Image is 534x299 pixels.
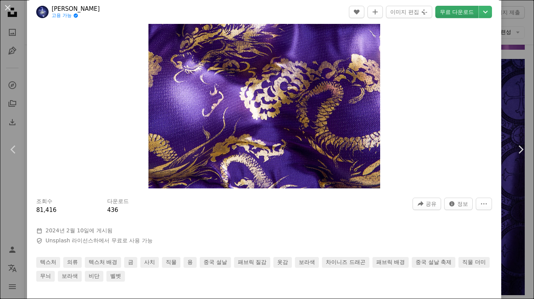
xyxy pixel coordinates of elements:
[85,257,121,268] a: 텍스처 배경
[386,6,432,18] button: 이미지 편집
[124,257,137,268] a: 금
[457,198,468,210] span: 정보
[36,6,49,18] img: Tadej Blažič의 프로필로 이동
[349,6,364,18] button: 좋아요
[426,198,436,210] span: 공유
[107,207,118,213] span: 436
[435,6,478,18] a: 무료 다운로드
[234,257,270,268] a: 패브릭 질감
[36,257,60,268] a: 텍스처
[106,271,125,282] a: 벨벳
[52,13,100,19] a: 고용 가능
[58,271,82,282] a: 보라색
[367,6,383,18] button: 컬렉션에 추가
[412,257,455,268] a: 중국 설날 축제
[45,237,93,244] a: Unsplash 라이선스
[36,207,57,213] span: 81,416
[45,237,153,245] span: 하에서 무료로 사용 가능
[479,6,492,18] button: 다운로드 크기 선택
[36,271,55,282] a: 무늬
[140,257,159,268] a: 사치
[273,257,292,268] a: 옷감
[413,198,441,210] button: 이 이미지 공유
[45,227,89,233] time: 2024년 2월 10일 오후 9시 57분 7초 GMT+9
[322,257,369,268] a: 차이니즈 드래곤
[63,257,82,268] a: 의류
[507,113,534,186] a: 다음
[184,257,197,268] a: 용
[162,257,180,268] a: 직물
[52,5,100,13] a: [PERSON_NAME]
[200,257,231,268] a: 중국 설날
[476,198,492,210] button: 더 많은 작업
[295,257,319,268] a: 보라색
[372,257,409,268] a: 패브릭 배경
[458,257,489,268] a: 직물 더미
[85,271,103,282] a: 비단
[36,198,52,205] h3: 조회수
[444,198,473,210] button: 이 이미지 관련 통계
[107,198,129,205] h3: 다운로드
[45,227,113,233] span: 에 게시됨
